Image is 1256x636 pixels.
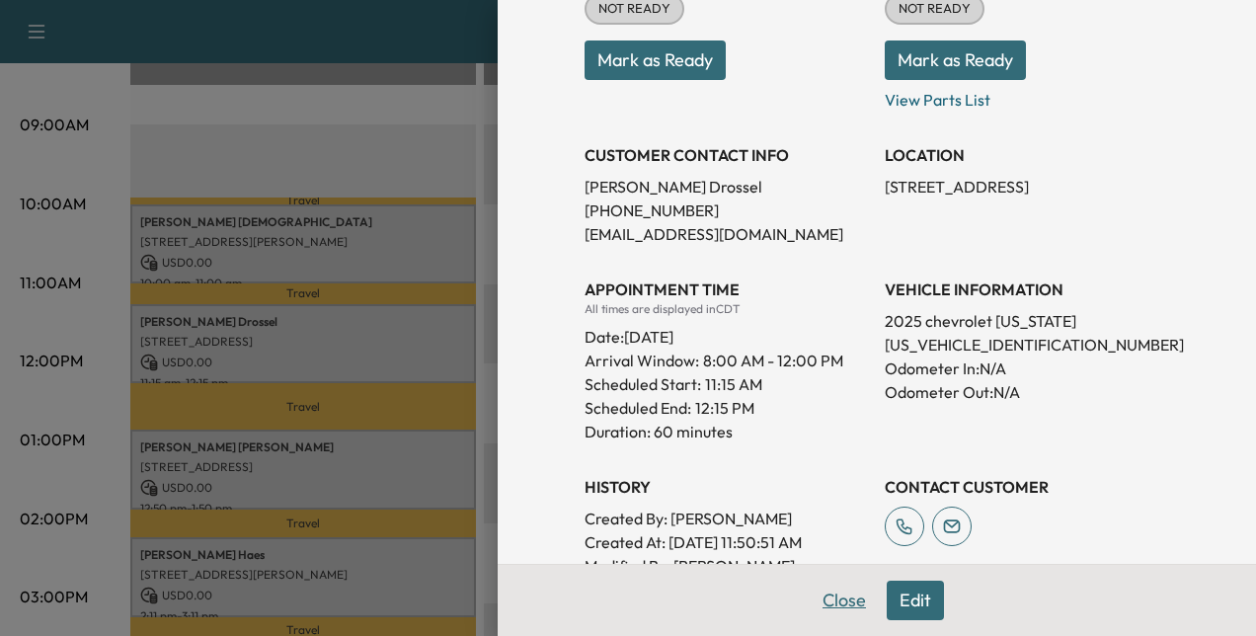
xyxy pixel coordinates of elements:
[885,80,1169,112] p: View Parts List
[703,349,843,372] span: 8:00 AM - 12:00 PM
[885,475,1169,499] h3: CONTACT CUSTOMER
[585,317,869,349] div: Date: [DATE]
[585,222,869,246] p: [EMAIL_ADDRESS][DOMAIN_NAME]
[695,396,754,420] p: 12:15 PM
[810,581,879,620] button: Close
[885,40,1026,80] button: Mark as Ready
[585,349,869,372] p: Arrival Window:
[885,333,1169,357] p: [US_VEHICLE_IDENTIFICATION_NUMBER]
[585,175,869,199] p: [PERSON_NAME] Drossel
[585,40,726,80] button: Mark as Ready
[585,554,869,578] p: Modified By : [PERSON_NAME]
[885,309,1169,333] p: 2025 chevrolet [US_STATE]
[885,175,1169,199] p: [STREET_ADDRESS]
[585,530,869,554] p: Created At : [DATE] 11:50:51 AM
[885,357,1169,380] p: Odometer In: N/A
[585,507,869,530] p: Created By : [PERSON_NAME]
[585,396,691,420] p: Scheduled End:
[585,278,869,301] h3: APPOINTMENT TIME
[885,278,1169,301] h3: VEHICLE INFORMATION
[585,475,869,499] h3: History
[585,199,869,222] p: [PHONE_NUMBER]
[585,420,869,443] p: Duration: 60 minutes
[887,581,944,620] button: Edit
[885,143,1169,167] h3: LOCATION
[885,380,1169,404] p: Odometer Out: N/A
[585,372,701,396] p: Scheduled Start:
[585,301,869,317] div: All times are displayed in CDT
[705,372,762,396] p: 11:15 AM
[585,143,869,167] h3: CUSTOMER CONTACT INFO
